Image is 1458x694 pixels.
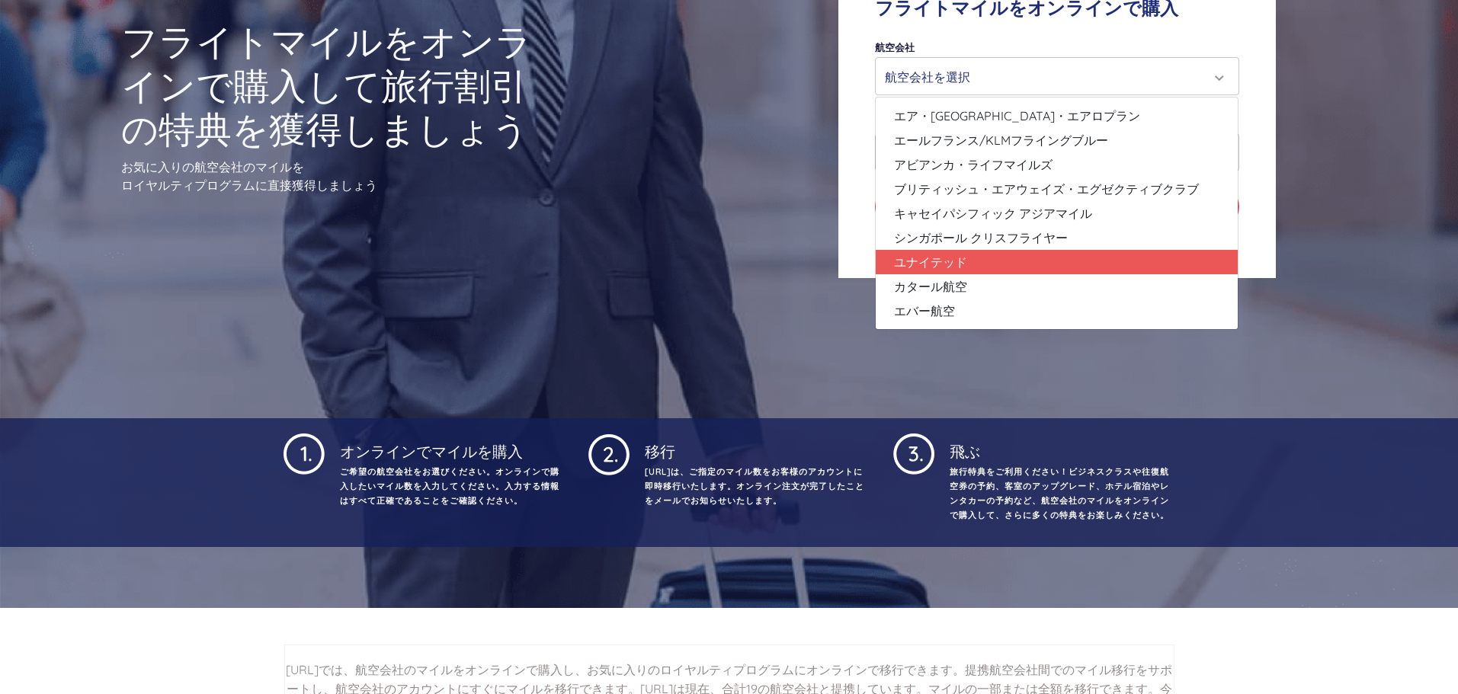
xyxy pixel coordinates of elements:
font: エバー航空 [894,303,955,318]
font: お気に入りの航空会社のマイルを [121,159,304,174]
font: 移行 [645,442,675,461]
button: 航空会社を選択 [875,57,1238,95]
font: シンガポール クリスフライヤー [894,230,1068,245]
img: 1 [893,430,934,475]
font: [URL]は、ご指定のマイル数をお客様のアカウントに即時移行いたします。オンライン注文が完了したことをメールでお知らせいたします。 [645,466,864,506]
font: 旅行特典をご利用ください！ビジネスクラスや往復航空券の予約、客室のアップグレード、ホテル宿泊やレンタカーの予約など、航空会社のマイルをオンラインで購入して、さらに多くの特典をお楽しみください。 [950,466,1169,520]
font: カタール航空 [894,279,967,294]
font: 飛ぶ [950,442,980,461]
font: キャセイパシフィック アジアマイル [894,206,1092,221]
img: 1 [588,430,630,475]
font: エールフランス/KLMフライングブルー [894,133,1108,148]
img: 1 [284,430,325,475]
font: ロイヤルティプログラムに直接獲得しましょう [121,177,377,193]
font: アビアンカ・ライフマイルズ [894,157,1053,172]
font: ご希望の航空会社をお選びください。オンラインで購入したいマイル数を入力してください。入力する情報はすべて正確であることをご確認ください。 [340,466,559,506]
font: 航空会社を選択 [885,69,970,85]
font: フライトマイルをオンラインで購入して旅行割引の特典を獲得しましょう [121,18,532,152]
font: エア・[GEOGRAPHIC_DATA]・エアロプラン [894,108,1140,123]
font: ブリティッシュ・エアウェイズ・エグゼクティブクラブ [894,181,1199,197]
font: オンラインでマイルを購入 [340,442,523,461]
font: ユナイテッド [894,254,967,270]
font: 航空会社 [875,41,915,53]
